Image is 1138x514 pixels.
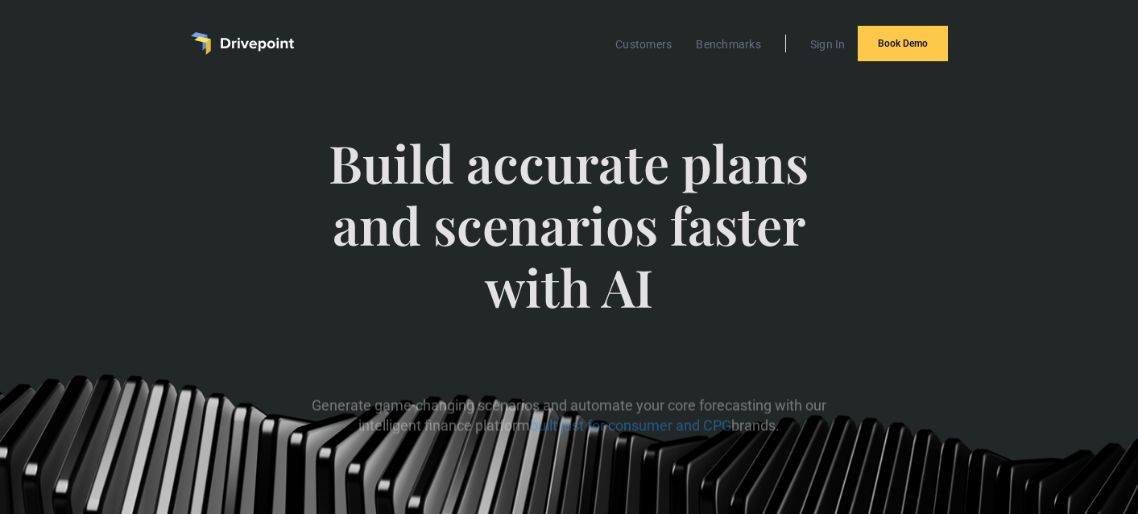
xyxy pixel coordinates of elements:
a: Customers [607,34,680,55]
a: home [191,32,294,55]
p: Generate game-changing scenarios and automate your core forecasting with our intelligent finance ... [312,396,827,436]
span: Build accurate plans and scenarios faster with AI [312,132,827,350]
a: Book Demo [858,26,948,61]
a: Sign In [802,34,854,55]
a: Benchmarks [688,34,769,55]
